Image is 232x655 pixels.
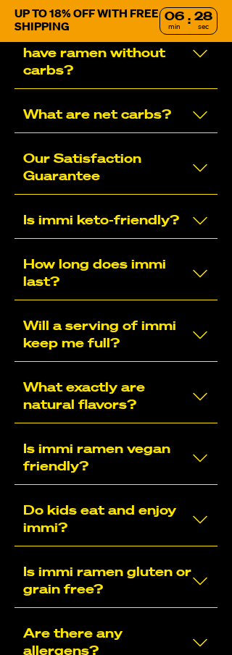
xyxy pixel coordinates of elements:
p: Our Satisfaction Guarantee [23,151,191,185]
div: How is it possible to have ramen without carbs? [14,19,217,89]
p: Will a serving of immi keep me full? [23,318,191,352]
svg: Collapse/Expand [191,159,209,177]
iframe: Marketing Popup [7,588,162,648]
svg: Collapse/Expand [191,212,209,229]
div: Is immi keto-friendly? [14,203,217,239]
p: : [188,15,191,27]
svg: Collapse/Expand [191,265,209,282]
svg: Collapse/Expand [191,106,209,124]
p: How long does immi last? [23,256,191,291]
div: Do kids eat and enjoy immi? [14,494,217,546]
span: 06 [165,12,184,23]
p: How is it possible to have ramen without carbs? [23,28,191,80]
p: What exactly are natural flavors? [23,379,191,414]
svg: Collapse/Expand [191,388,209,405]
div: Is immi ramen gluten or grain free? [14,555,217,608]
svg: Collapse/Expand [191,511,209,528]
p: Do kids eat and enjoy immi? [23,502,191,537]
div: Is immi ramen vegan friendly? [14,432,217,485]
p: What are net carbs? [23,106,191,124]
div: What exactly are natural flavors? [14,371,217,423]
div: How long does immi last? [14,248,217,300]
p: sec [198,23,209,30]
p: min [168,23,181,30]
p: Is immi ramen gluten or grain free? [23,564,191,599]
svg: Collapse/Expand [191,45,209,62]
div: Our Satisfaction Guarantee [14,142,217,195]
svg: Collapse/Expand [191,449,209,467]
svg: Collapse/Expand [191,572,209,590]
svg: Collapse/Expand [191,326,209,344]
div: What are net carbs? [14,98,217,133]
p: Is immi keto-friendly? [23,212,191,229]
div: Will a serving of immi keep me full? [14,309,217,362]
svg: Collapse/Expand [191,634,209,651]
span: 28 [194,12,212,23]
p: Is immi ramen vegan friendly? [23,441,191,476]
p: UP TO 18% OFF WITH FREE SHIPPING [14,8,159,34]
